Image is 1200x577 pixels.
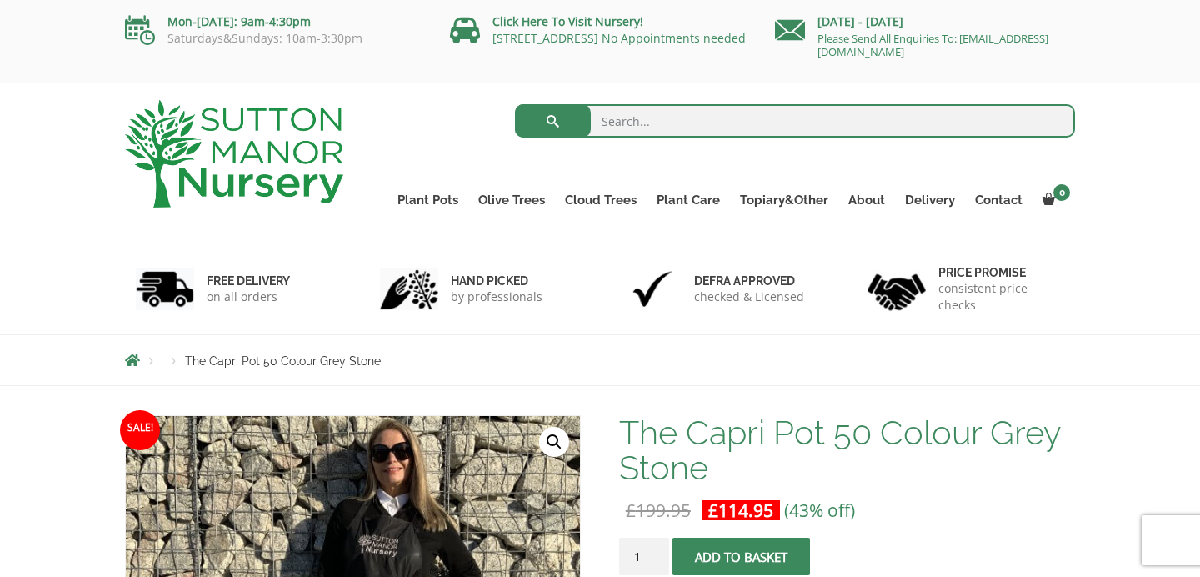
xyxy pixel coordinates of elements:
[387,188,468,212] a: Plant Pots
[775,12,1075,32] p: [DATE] - [DATE]
[125,32,425,45] p: Saturdays&Sundays: 10am-3:30pm
[895,188,965,212] a: Delivery
[120,410,160,450] span: Sale!
[1053,184,1070,201] span: 0
[492,30,746,46] a: [STREET_ADDRESS] No Appointments needed
[185,354,381,368] span: The Capri Pot 50 Colour Grey Stone
[1032,188,1075,212] a: 0
[672,538,810,575] button: Add to basket
[730,188,838,212] a: Topiary&Other
[515,104,1076,138] input: Search...
[817,31,1048,59] a: Please Send All Enquiries To: [EMAIL_ADDRESS][DOMAIN_NAME]
[708,499,773,522] bdi: 114.95
[492,13,643,29] a: Click Here To Visit Nursery!
[647,188,730,212] a: Plant Care
[207,273,290,288] h6: FREE DELIVERY
[539,427,569,457] a: View full-screen image gallery
[207,288,290,305] p: on all orders
[784,499,855,522] span: (43% off)
[125,354,1075,367] nav: Breadcrumbs
[619,415,1075,485] h1: The Capri Pot 50 Colour Grey Stone
[125,12,425,32] p: Mon-[DATE]: 9am-4:30pm
[136,268,194,310] img: 1.jpg
[938,280,1065,314] p: consistent price checks
[555,188,647,212] a: Cloud Trees
[125,100,343,208] img: logo
[619,538,669,575] input: Product quantity
[965,188,1032,212] a: Contact
[626,499,691,522] bdi: 199.95
[380,268,438,310] img: 2.jpg
[626,499,636,522] span: £
[694,273,804,288] h6: Defra approved
[468,188,555,212] a: Olive Trees
[623,268,682,310] img: 3.jpg
[451,288,542,305] p: by professionals
[708,499,718,522] span: £
[838,188,895,212] a: About
[938,265,1065,280] h6: Price promise
[867,263,926,314] img: 4.jpg
[694,288,804,305] p: checked & Licensed
[451,273,542,288] h6: hand picked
